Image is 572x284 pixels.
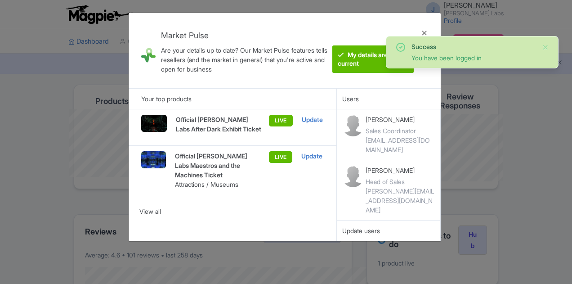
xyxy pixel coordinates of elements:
div: Users [337,88,441,109]
btn: My details are current [332,45,414,73]
img: uogmpehkhdrbhdvkswxs.png [141,115,167,132]
p: Attractions / Museums [175,180,261,189]
div: View all [139,207,326,216]
div: Sales Coordinator [366,126,435,135]
p: [PERSON_NAME] [366,166,435,175]
div: Success [411,42,535,51]
div: Head of Sales [366,177,435,186]
img: contact-b11cc6e953956a0c50a2f97983291f06.png [342,115,364,136]
img: market_pulse-1-0a5220b3d29e4a0de46fb7534bebe030.svg [141,36,156,74]
img: contact-b11cc6e953956a0c50a2f97983291f06.png [342,166,364,187]
img: tohq5hnskcrqb4n7mxie.png [141,151,166,168]
div: [EMAIL_ADDRESS][DOMAIN_NAME] [366,135,435,154]
div: Are your details up to date? Our Market Pulse features tells resellers (and the market in general... [161,45,333,74]
div: Update [301,151,323,161]
p: Official [PERSON_NAME] Labs After Dark Exhibit Ticket [176,115,262,134]
button: Close [542,42,549,53]
p: Official [PERSON_NAME] Labs Maestros and the Machines Ticket [175,151,261,180]
div: Your top products [129,88,336,109]
p: [PERSON_NAME] [366,115,435,124]
div: Update users [342,226,435,236]
h4: Market Pulse [161,31,333,40]
div: You have been logged in [411,53,535,63]
div: Update [302,115,324,125]
div: [PERSON_NAME][EMAIL_ADDRESS][DOMAIN_NAME] [366,186,435,215]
